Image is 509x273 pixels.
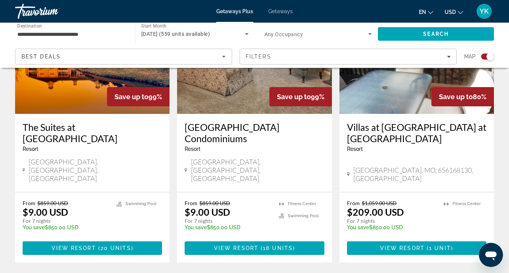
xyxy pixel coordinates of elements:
[347,224,369,230] span: You save
[21,54,61,60] span: Best Deals
[29,158,162,183] span: [GEOGRAPHIC_DATA], [GEOGRAPHIC_DATA], [GEOGRAPHIC_DATA]
[347,218,436,224] p: For 7 nights
[474,3,494,19] button: User Menu
[141,23,167,29] span: Start Month
[445,9,456,15] span: USD
[214,245,258,251] span: View Resort
[378,27,494,41] button: Search
[264,31,303,37] span: Any Occupancy
[23,241,162,255] button: View Resort(20 units)
[185,206,230,218] p: $9.00 USD
[479,243,503,267] iframe: Кнопка запуска окна обмена сообщениями
[419,6,433,17] button: Change language
[246,54,271,60] span: Filters
[199,200,230,206] span: $859.00 USD
[185,200,197,206] span: From
[347,241,486,255] button: View Resort(1 unit)
[141,31,210,37] span: [DATE] (559 units available)
[268,8,293,14] a: Getaways
[288,213,319,218] span: Swimming Pool
[425,245,453,251] span: ( )
[115,93,148,101] span: Save up to
[380,245,425,251] span: View Resort
[23,224,109,230] p: $850.00 USD
[185,121,324,144] a: [GEOGRAPHIC_DATA] Condominiums
[125,201,156,206] span: Swimming Pool
[480,8,489,15] span: YK
[23,200,35,206] span: From
[23,121,162,144] a: The Suites at [GEOGRAPHIC_DATA]
[362,200,397,206] span: $1,059.00 USD
[263,245,293,251] span: 18 units
[52,245,96,251] span: View Resort
[37,200,68,206] span: $859.00 USD
[431,87,494,106] div: 80%
[269,87,332,106] div: 99%
[23,218,109,224] p: For 7 nights
[288,201,316,206] span: Fitness Center
[185,241,324,255] button: View Resort(18 units)
[21,52,226,61] mat-select: Sort by
[17,30,125,39] input: Select destination
[347,224,436,230] p: $850.00 USD
[107,87,170,106] div: 99%
[185,218,271,224] p: For 7 nights
[23,206,68,218] p: $9.00 USD
[185,146,200,152] span: Resort
[353,166,486,183] span: [GEOGRAPHIC_DATA], MO, 656168130, [GEOGRAPHIC_DATA]
[347,146,363,152] span: Resort
[258,245,295,251] span: ( )
[347,121,486,144] a: Villas at [GEOGRAPHIC_DATA] at [GEOGRAPHIC_DATA]
[464,51,475,62] span: Map
[277,93,311,101] span: Save up to
[452,201,481,206] span: Fitness Center
[23,146,38,152] span: Resort
[23,224,45,230] span: You save
[423,31,449,37] span: Search
[429,245,451,251] span: 1 unit
[347,206,404,218] p: $209.00 USD
[191,158,324,183] span: [GEOGRAPHIC_DATA], [GEOGRAPHIC_DATA], [GEOGRAPHIC_DATA]
[17,23,42,28] span: Destination
[185,224,271,230] p: $850.00 USD
[240,49,457,64] button: Filters
[216,8,253,14] a: Getaways Plus
[439,93,473,101] span: Save up to
[185,224,207,230] span: You save
[445,6,463,17] button: Change currency
[15,2,90,21] a: Travorium
[419,9,426,15] span: en
[96,245,133,251] span: ( )
[101,245,131,251] span: 20 units
[347,200,360,206] span: From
